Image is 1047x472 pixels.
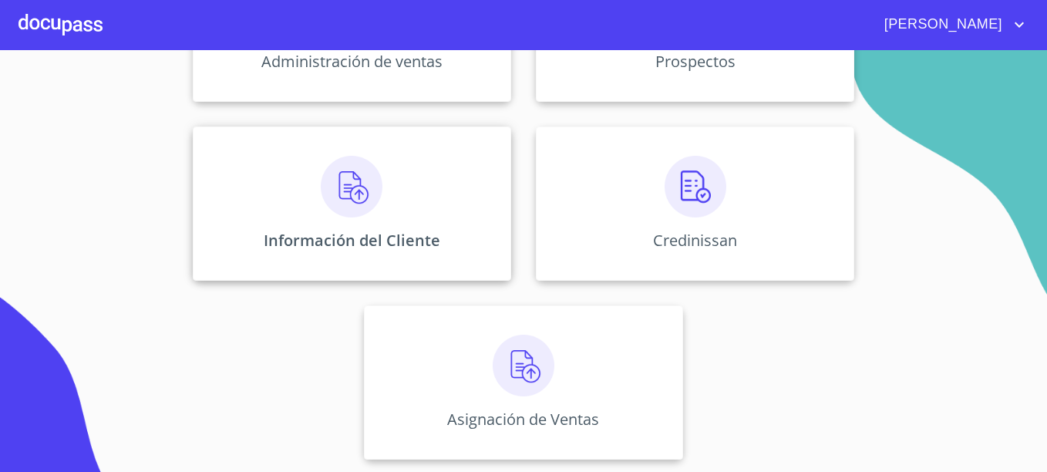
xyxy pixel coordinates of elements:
p: Prospectos [655,51,736,72]
img: carga.png [321,156,382,217]
button: account of current user [873,12,1028,37]
p: Información del Cliente [264,230,440,251]
img: carga.png [493,335,554,396]
p: Credinissan [653,230,737,251]
img: verificacion.png [665,156,726,217]
p: Asignación de Ventas [447,409,599,430]
p: Administración de ventas [261,51,443,72]
span: [PERSON_NAME] [873,12,1010,37]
